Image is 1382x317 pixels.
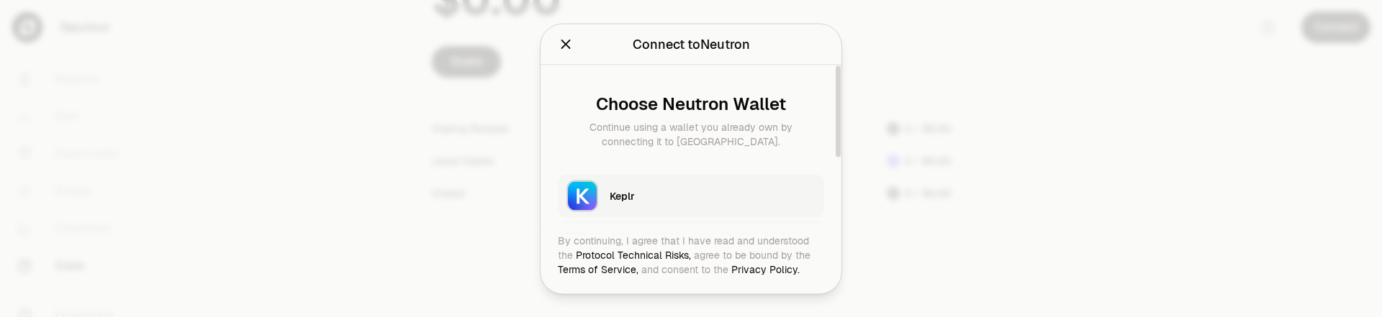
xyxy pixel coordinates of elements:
div: By continuing, I agree that I have read and understood the agree to be bound by the and consent t... [558,233,824,276]
div: Choose Neutron Wallet [569,93,813,114]
div: Continue using a wallet you already own by connecting it to [GEOGRAPHIC_DATA]. [569,119,813,148]
button: KeplrKeplr [558,174,824,217]
div: Connect to Neutron [633,34,750,54]
a: Protocol Technical Risks, [576,248,691,261]
button: Close [558,34,574,54]
div: Keplr [610,188,816,203]
button: Leap [558,220,824,263]
img: Keplr [566,180,598,211]
img: Leap [566,226,598,257]
a: Terms of Service, [558,262,638,275]
a: Privacy Policy. [731,262,800,275]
